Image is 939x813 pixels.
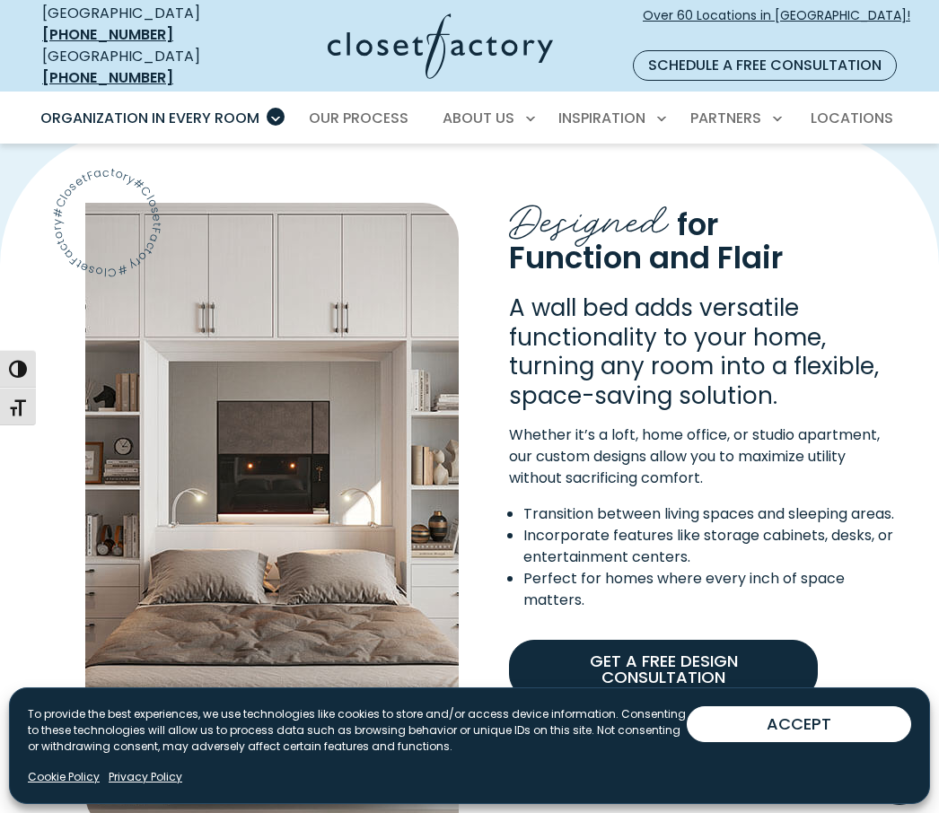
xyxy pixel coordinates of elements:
[42,3,238,46] div: [GEOGRAPHIC_DATA]
[28,706,687,755] p: To provide the best experiences, we use technologies like cookies to store and/or access device i...
[328,13,553,79] img: Closet Factory Logo
[509,640,818,699] a: Get A Free Design Consultation
[309,108,408,128] span: Our Process
[40,108,259,128] span: Organization in Every Room
[509,424,895,489] p: Whether it’s a loft, home office, or studio apartment, our custom designs allow you to maximize u...
[509,292,879,412] span: A wall bed adds versatile functionality to your home, turning any room into a flexible, space-sav...
[523,568,895,611] li: Perfect for homes where every inch of space matters.
[811,108,893,128] span: Locations
[523,503,895,525] li: Transition between living spaces and sleeping areas.
[633,50,897,81] a: Schedule a Free Consultation
[28,769,100,785] a: Cookie Policy
[687,706,911,742] button: ACCEPT
[42,46,238,89] div: [GEOGRAPHIC_DATA]
[643,6,910,44] span: Over 60 Locations in [GEOGRAPHIC_DATA]!
[443,108,514,128] span: About Us
[509,185,669,249] span: Designed
[690,108,761,128] span: Partners
[109,769,182,785] a: Privacy Policy
[42,24,173,45] a: [PHONE_NUMBER]
[677,203,718,246] span: for
[28,93,911,144] nav: Primary Menu
[509,235,783,278] span: Function and Flair
[42,67,173,88] a: [PHONE_NUMBER]
[523,525,895,568] li: Incorporate features like storage cabinets, desks, or entertainment centers.
[558,108,645,128] span: Inspiration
